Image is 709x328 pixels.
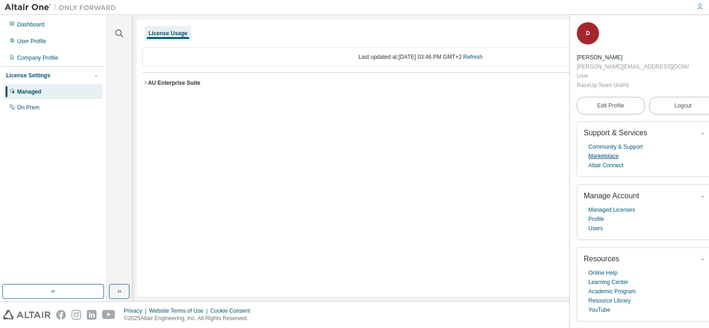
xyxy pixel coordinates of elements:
a: Marketplace [588,151,619,161]
img: altair_logo.svg [3,310,51,320]
div: License Settings [6,72,50,79]
div: Last updated at: [DATE] 03:46 PM GMT+2 [142,47,699,67]
span: Logout [674,101,691,110]
a: Users [588,224,603,233]
div: RaceUp Team UniPd [577,81,689,90]
a: Online Help [588,268,618,278]
a: Managed Licenses [588,205,635,214]
a: Resource Library [588,296,631,305]
div: Dashboard [17,21,45,28]
div: Davide Gorni [577,53,689,62]
a: Refresh [463,54,483,60]
span: Manage Account [584,192,639,200]
button: AU Enterprise SuiteLicense ID: 135034 [142,73,699,93]
div: Website Terms of Use [149,307,210,315]
div: User [577,71,689,81]
div: [PERSON_NAME][EMAIL_ADDRESS][DOMAIN_NAME] [577,62,689,71]
div: User Profile [17,38,46,45]
div: AU Enterprise Suite [148,79,200,87]
a: Community & Support [588,142,643,151]
div: License Usage [148,30,187,37]
div: Cookie Consent [210,307,255,315]
a: Edit Profile [577,97,645,114]
div: Managed [17,88,41,95]
a: Academic Program [588,287,636,296]
a: Profile [588,214,604,224]
div: Company Profile [17,54,58,62]
span: D [586,30,590,37]
img: instagram.svg [71,310,81,320]
a: Altair Connect [588,161,623,170]
div: Privacy [124,307,149,315]
img: facebook.svg [56,310,66,320]
img: Altair One [5,3,121,12]
a: Learning Center [588,278,628,287]
span: Support & Services [584,129,647,137]
span: Edit Profile [597,102,624,109]
p: © 2025 Altair Engineering, Inc. All Rights Reserved. [124,315,256,322]
span: Resources [584,255,619,263]
div: On Prem [17,104,39,111]
img: linkedin.svg [87,310,97,320]
img: youtube.svg [102,310,116,320]
a: YouTube [588,305,610,315]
